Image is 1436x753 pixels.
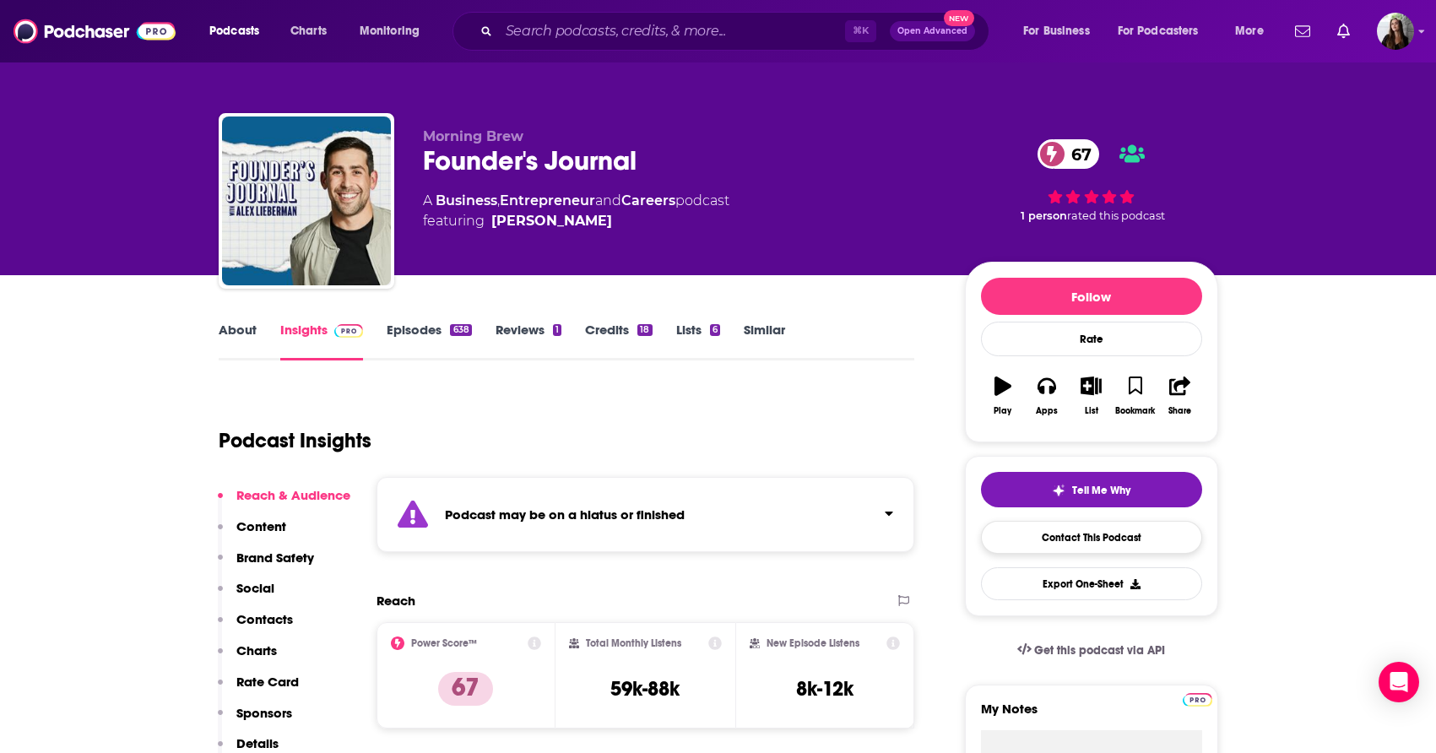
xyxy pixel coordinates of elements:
span: For Podcasters [1118,19,1199,43]
a: Entrepreneur [500,192,595,209]
button: open menu [1223,18,1285,45]
h2: Power Score™ [411,637,477,649]
img: User Profile [1377,13,1414,50]
img: Founder's Journal [222,116,391,285]
button: tell me why sparkleTell Me Why [981,472,1202,507]
span: Charts [290,19,327,43]
img: Podchaser Pro [1183,693,1212,707]
img: tell me why sparkle [1052,484,1065,497]
a: Alex Lieberman [491,211,612,231]
p: Details [236,735,279,751]
a: Business [436,192,497,209]
p: Charts [236,642,277,658]
button: Share [1157,366,1201,426]
a: Credits18 [585,322,652,360]
button: Contacts [218,611,293,642]
button: Content [218,518,286,550]
p: Social [236,580,274,596]
span: 1 person [1021,209,1067,222]
a: Show notifications dropdown [1330,17,1357,46]
span: rated this podcast [1067,209,1165,222]
div: A podcast [423,191,729,231]
div: Apps [1036,406,1058,416]
button: Bookmark [1114,366,1157,426]
img: Podchaser - Follow, Share and Rate Podcasts [14,15,176,47]
button: Follow [981,278,1202,315]
div: Open Intercom Messenger [1379,662,1419,702]
div: 1 [553,324,561,336]
div: Rate [981,322,1202,356]
span: Morning Brew [423,128,523,144]
label: My Notes [981,701,1202,730]
p: Reach & Audience [236,487,350,503]
a: Careers [621,192,675,209]
div: Bookmark [1115,406,1155,416]
img: Podchaser Pro [334,324,364,338]
button: Charts [218,642,277,674]
div: Play [994,406,1011,416]
h3: 59k-88k [610,676,680,702]
h2: Reach [377,593,415,609]
p: Sponsors [236,705,292,721]
button: Export One-Sheet [981,567,1202,600]
a: Contact This Podcast [981,521,1202,554]
button: open menu [1011,18,1111,45]
span: Podcasts [209,19,259,43]
p: Rate Card [236,674,299,690]
button: Sponsors [218,705,292,736]
span: Get this podcast via API [1034,643,1165,658]
button: Open AdvancedNew [890,21,975,41]
a: Charts [279,18,337,45]
div: Search podcasts, credits, & more... [469,12,1005,51]
div: Share [1168,406,1191,416]
span: Tell Me Why [1072,484,1130,497]
a: InsightsPodchaser Pro [280,322,364,360]
p: 67 [438,672,493,706]
a: Episodes638 [387,322,471,360]
span: 67 [1054,139,1100,169]
p: Content [236,518,286,534]
button: Brand Safety [218,550,314,581]
h2: New Episode Listens [767,637,859,649]
a: 67 [1038,139,1100,169]
span: Open Advanced [897,27,967,35]
button: open menu [348,18,442,45]
span: More [1235,19,1264,43]
strong: Podcast may be on a hiatus or finished [445,507,685,523]
a: Lists6 [676,322,720,360]
span: featuring [423,211,729,231]
section: Click to expand status details [377,477,915,552]
button: Show profile menu [1377,13,1414,50]
button: Social [218,580,274,611]
div: 18 [637,324,652,336]
span: Monitoring [360,19,420,43]
div: 67 1 personrated this podcast [965,128,1218,233]
h2: Total Monthly Listens [586,637,681,649]
input: Search podcasts, credits, & more... [499,18,845,45]
button: Reach & Audience [218,487,350,518]
a: Show notifications dropdown [1288,17,1317,46]
h3: 8k-12k [796,676,853,702]
button: Play [981,366,1025,426]
button: List [1069,366,1113,426]
a: About [219,322,257,360]
button: Apps [1025,366,1069,426]
span: ⌘ K [845,20,876,42]
span: New [944,10,974,26]
p: Brand Safety [236,550,314,566]
button: open menu [1107,18,1223,45]
button: Rate Card [218,674,299,705]
span: For Business [1023,19,1090,43]
div: 6 [710,324,720,336]
span: , [497,192,500,209]
p: Contacts [236,611,293,627]
a: Get this podcast via API [1004,630,1179,671]
a: Similar [744,322,785,360]
button: open menu [198,18,281,45]
span: Logged in as bnmartinn [1377,13,1414,50]
a: Pro website [1183,691,1212,707]
span: and [595,192,621,209]
h1: Podcast Insights [219,428,371,453]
